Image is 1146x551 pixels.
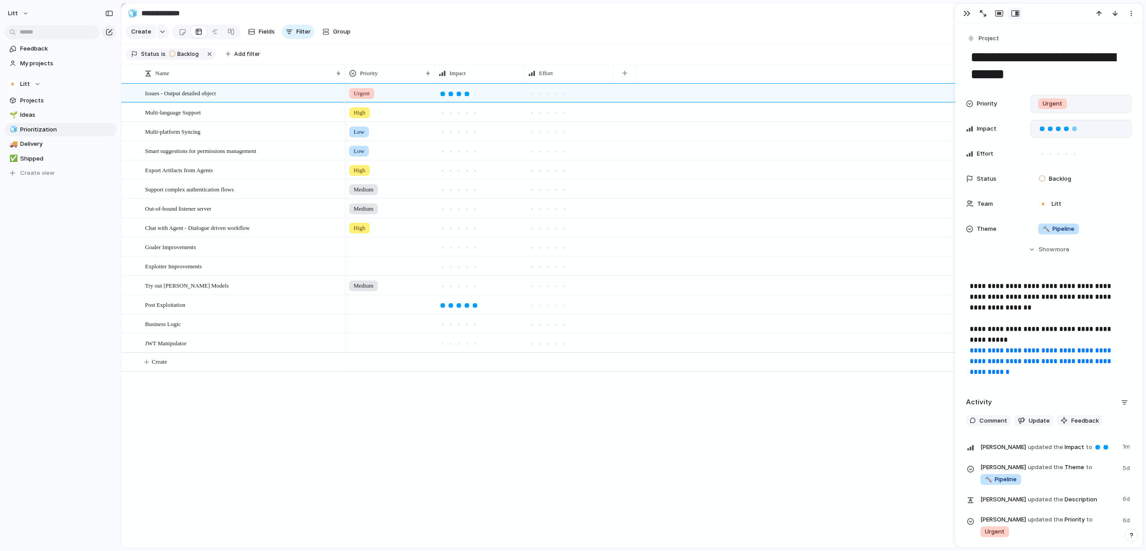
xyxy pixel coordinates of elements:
[125,6,140,21] button: 🧊
[4,42,116,55] a: Feedback
[1043,225,1050,232] span: 🔨
[20,44,113,53] span: Feedback
[152,357,167,366] span: Create
[985,475,1017,484] span: Pipeline
[20,80,30,89] span: Litt
[296,27,311,36] span: Filter
[20,169,55,178] span: Create view
[259,27,275,36] span: Fields
[145,126,201,136] span: Multi-platform Syncing
[1086,443,1092,452] span: to
[977,199,993,208] span: Team
[145,165,213,175] span: Export Artifacts from Agents
[985,527,1005,536] span: Urgent
[966,397,992,407] h2: Activity
[4,108,116,122] a: 🌱Ideas
[1043,225,1074,233] span: Pipeline
[980,443,1026,452] span: [PERSON_NAME]
[354,281,373,290] span: Medium
[4,57,116,70] a: My projects
[20,154,113,163] span: Shipped
[128,7,137,19] div: 🧊
[8,125,17,134] button: 🧊
[1028,495,1063,504] span: updated the
[9,153,16,164] div: ✅
[161,50,166,58] span: is
[1039,245,1055,254] span: Show
[131,27,151,36] span: Create
[1049,174,1071,183] span: Backlog
[20,96,113,105] span: Projects
[1052,199,1061,208] span: Litt
[1014,415,1053,427] button: Update
[282,25,314,39] button: Filter
[126,25,156,39] button: Create
[220,48,265,60] button: Add filter
[318,25,355,39] button: Group
[979,416,1007,425] span: Comment
[360,69,378,78] span: Priority
[145,299,185,309] span: Post Exploitation
[1043,99,1062,108] span: Urgent
[1086,515,1093,524] span: to
[4,123,116,136] a: 🧊Prioritization
[145,184,234,194] span: Support complex authentication flows
[354,224,365,233] span: High
[234,50,260,58] span: Add filter
[985,475,992,483] span: 🔨
[354,185,373,194] span: Medium
[966,415,1011,427] button: Comment
[966,242,1132,258] button: Showmore
[145,107,201,117] span: Multi-language Support
[1123,493,1132,504] span: 6d
[167,49,204,59] button: Backlog
[4,152,116,165] a: ✅Shipped
[980,441,1117,453] span: Impact
[980,514,1117,538] span: Priority
[354,147,364,156] span: Low
[145,222,250,233] span: Chat with Agent - Dialogue driven workflow
[141,50,159,58] span: Status
[8,9,18,18] span: Litt
[145,203,211,213] span: Out-of-bound listener server
[354,204,373,213] span: Medium
[539,69,553,78] span: Effort
[244,25,278,39] button: Fields
[4,137,116,151] a: 🚚Delivery
[8,154,17,163] button: ✅
[980,493,1117,505] span: Description
[1071,416,1099,425] span: Feedback
[145,280,229,290] span: Try out [PERSON_NAME] Models
[980,495,1026,504] span: [PERSON_NAME]
[145,88,216,98] span: Issues - Output detailed object
[979,34,999,43] span: Project
[20,110,113,119] span: Ideas
[980,462,1117,486] span: Theme
[1057,415,1103,427] button: Feedback
[1028,515,1063,524] span: updated the
[354,127,364,136] span: Low
[159,49,167,59] button: is
[20,125,113,134] span: Prioritization
[4,94,116,107] a: Projects
[20,140,113,148] span: Delivery
[1086,463,1092,472] span: to
[8,110,17,119] button: 🌱
[354,166,365,175] span: High
[4,77,116,91] button: Litt
[9,110,16,120] div: 🌱
[145,338,187,348] span: JWT Manipulator
[20,59,113,68] span: My projects
[980,515,1026,524] span: [PERSON_NAME]
[145,261,202,271] span: Exploiter Improvements
[977,124,996,133] span: Impact
[1028,443,1063,452] span: updated the
[1123,462,1132,473] span: 5d
[145,242,196,252] span: Goaler Improvements
[354,108,365,117] span: High
[965,32,1002,45] button: Project
[977,174,996,183] span: Status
